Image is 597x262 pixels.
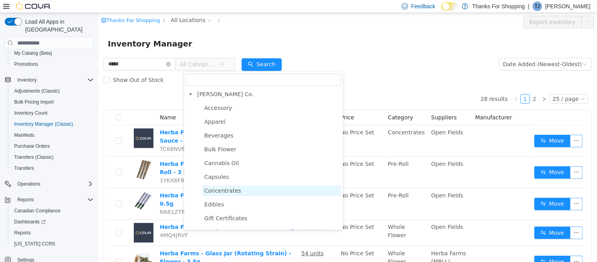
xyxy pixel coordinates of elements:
span: Bulk Flower [106,133,138,139]
span: Accessory [104,90,243,100]
span: Manifests [11,130,94,140]
button: [US_STATE] CCRS [8,238,97,249]
span: Open Fields [333,148,365,154]
u: 54 units [203,237,225,243]
i: icon: left [415,84,420,89]
span: Inventory [14,75,94,85]
span: Cannabis Oil [104,145,243,156]
span: Bulk Pricing Import [14,99,54,105]
a: Inventory Count [11,108,51,118]
li: 1 [422,81,432,91]
span: N681ZTR3 [61,196,91,202]
a: Reports [11,228,34,238]
span: Bulk Pricing Import [11,97,94,107]
button: icon: searchSearch [143,45,183,58]
span: Farmer Jane Cannabis Co. [97,76,243,87]
a: [US_STATE] CCRS [11,239,58,249]
img: Herba Farms - Grape Octane - Pre-Roll - 3 x 0.5g hero shot [35,178,55,198]
button: icon: ellipsis [472,243,484,255]
td: Pre-Roll [286,175,330,207]
span: No Price Set [242,148,276,154]
button: Reports [2,194,97,205]
td: Pre-Roll [286,144,330,175]
span: Purchase Orders [14,143,50,149]
span: No Price Set [242,179,276,186]
a: Promotions [11,59,41,69]
a: Herba Farms - Grape Octane - Pre-Roll - 3 x 0.5g [61,179,196,194]
span: Beverages [106,119,135,126]
button: Manifests [8,130,97,141]
button: Transfers (Classic) [8,152,97,163]
span: TJ [535,2,540,11]
span: Capsules [104,159,243,169]
span: Operations [17,181,41,187]
a: Purchase Orders [11,141,53,151]
button: Purchase Orders [8,141,97,152]
button: icon: ellipsis [472,153,484,166]
button: Transfers [8,163,97,174]
button: Export Inventory [425,3,484,15]
span: Reports [14,195,94,204]
img: Herba Farms - Grape Octane Blunts - Pre-Roll - 3 x 0.5g hero shot [35,147,55,167]
button: Inventory [14,75,40,85]
span: No Price Set [242,116,276,123]
i: icon: shop [3,5,8,10]
span: Inventory Count [11,108,94,118]
div: 25 / page [455,82,481,90]
span: 4MQ4JRVF [61,219,90,225]
span: Manufacturer [377,101,414,108]
button: icon: ellipsis [472,214,484,226]
a: Manifests [11,130,37,140]
button: Canadian Compliance [8,205,97,216]
span: Grow [104,214,243,225]
button: icon: ellipsis [483,3,496,15]
input: Dark Mode [442,2,458,11]
a: My Catalog (Beta) [11,48,55,58]
a: Bulk Pricing Import [11,97,57,107]
img: Herba Farms - Glass Jar (Rotating Strain) - Flower - 3.5g hero shot [35,236,55,256]
a: Dashboards [11,217,49,227]
span: Inventory Manager (Classic) [11,119,94,129]
button: Inventory [2,74,97,85]
span: [US_STATE] CCRS [14,241,55,247]
button: icon: ellipsis [472,122,484,134]
span: No Price Set [242,237,276,243]
span: Adjustments (Classic) [14,88,60,94]
button: icon: swapMove [436,153,472,166]
span: Transfers (Classic) [14,154,54,160]
a: Herba Farms - Grape Octane - Flower - 3.5g [61,211,196,217]
span: Dashboards [14,219,46,225]
span: Purchase Orders [11,141,94,151]
button: icon: ellipsis [472,185,484,197]
span: Promotions [11,59,94,69]
span: Open Fields [333,116,365,123]
button: icon: swapMove [436,185,472,197]
span: Open Fields [333,179,365,186]
span: Cannabis Oil [106,147,140,153]
span: Reports [17,197,34,203]
span: Concentrates [104,173,243,183]
button: Reports [8,227,97,238]
span: My Catalog (Beta) [14,50,52,56]
span: No Price Set [242,211,276,217]
span: My Catalog (Beta) [11,48,94,58]
i: icon: down [484,49,489,54]
span: Inventory Count [14,110,48,116]
span: Capsules [106,161,131,167]
span: Accessory [106,92,134,98]
span: Category [290,101,315,108]
span: TC68NV62 [61,133,90,139]
span: / [120,4,121,10]
img: Herba Farms - Grape Octane - Flower - 3.5g placeholder [35,210,55,230]
span: Operations [14,179,94,189]
button: My Catalog (Beta) [8,48,97,59]
td: Concentrates [286,112,330,144]
span: Canadian Compliance [14,208,61,214]
p: | [528,2,530,11]
button: Operations [2,178,97,190]
span: / [65,4,66,10]
img: Herba Farms - Bubbalicious - Diamonds & Sauce - 1g placeholder [35,115,55,135]
input: filter select [87,61,243,73]
a: Herba Farms - Grape Octane Blunts - Pre-Roll - 3 x 0.5g [61,148,190,162]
